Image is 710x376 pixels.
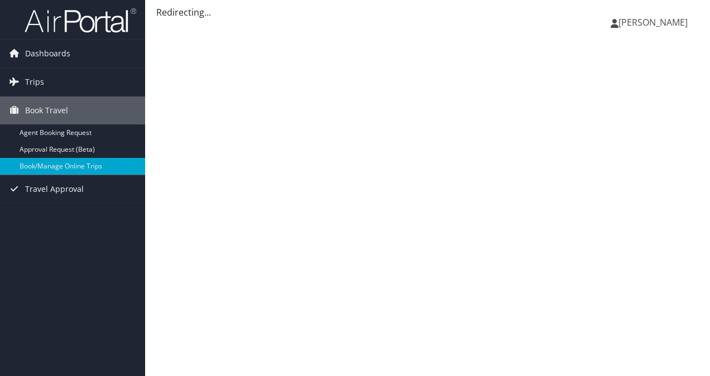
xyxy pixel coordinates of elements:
[25,175,84,203] span: Travel Approval
[611,6,699,39] a: [PERSON_NAME]
[618,16,688,28] span: [PERSON_NAME]
[25,97,68,124] span: Book Travel
[25,68,44,96] span: Trips
[25,7,136,33] img: airportal-logo.png
[156,6,699,19] div: Redirecting...
[25,40,70,68] span: Dashboards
